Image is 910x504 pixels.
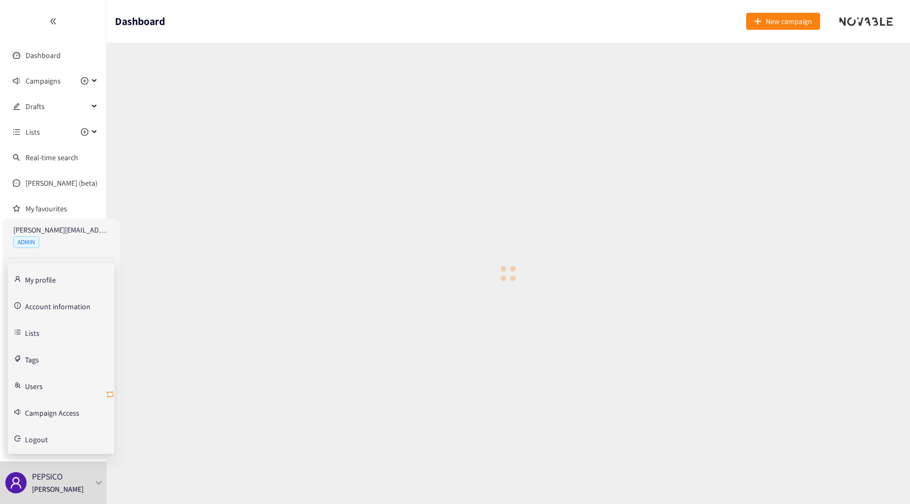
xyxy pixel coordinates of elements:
span: user [10,476,22,489]
p: [PERSON_NAME] [32,483,84,495]
a: Dashboard [26,51,61,60]
a: [PERSON_NAME] (beta) [26,178,97,188]
span: retweet [106,390,114,400]
span: double-left [49,18,57,25]
span: Lists [26,121,40,143]
a: Account information [25,301,90,310]
button: retweet [106,386,114,403]
span: Logout [25,436,48,443]
span: plus-circle [81,77,88,85]
a: Users [25,381,43,390]
span: Campaigns [26,70,61,92]
span: sound [13,77,20,85]
p: PEPSICO [32,470,63,483]
div: Widget de chat [857,453,910,504]
a: My profile [25,274,56,284]
span: unordered-list [13,128,20,136]
a: My favourites [26,198,98,219]
iframe: Chat Widget [857,453,910,504]
a: Real-time search [26,153,78,162]
span: plus [754,18,762,26]
button: plusNew campaign [746,13,820,30]
span: ADMIN [13,236,39,248]
span: plus-circle [81,128,88,136]
a: Lists [25,327,39,337]
a: Campaign Access [25,407,79,417]
span: New campaign [766,15,812,27]
span: Drafts [26,96,88,117]
span: edit [13,103,20,110]
a: Tags [25,354,39,363]
p: [PERSON_NAME][EMAIL_ADDRESS][PERSON_NAME][DOMAIN_NAME] [13,224,109,236]
span: logout [14,435,21,442]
